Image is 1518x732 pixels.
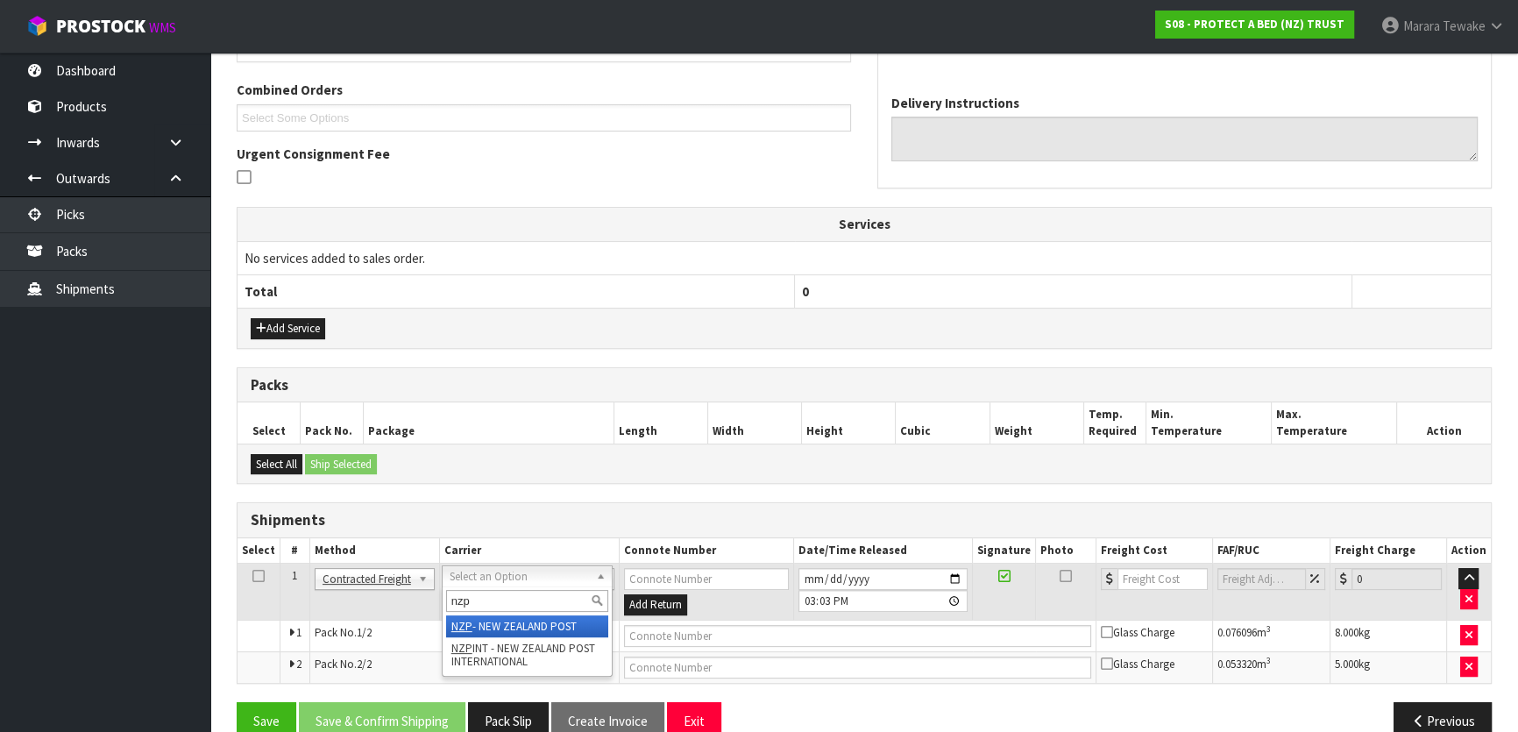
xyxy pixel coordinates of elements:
[1212,620,1330,651] td: m
[1397,402,1491,444] th: Action
[296,657,301,672] span: 2
[1036,538,1096,564] th: Photo
[237,145,390,163] label: Urgent Consignment Fee
[624,657,1091,679] input: Connote Number
[1217,657,1257,672] span: 0.053320
[1351,568,1442,590] input: Freight Charge
[973,538,1036,564] th: Signature
[707,402,801,444] th: Width
[1266,623,1271,635] sup: 3
[1212,538,1330,564] th: FAF/RUC
[238,241,1491,274] td: No services added to sales order.
[1146,402,1272,444] th: Min. Temperature
[614,402,707,444] th: Length
[1083,402,1146,444] th: Temp. Required
[357,657,372,672] span: 2/2
[1330,651,1447,683] td: kg
[624,594,687,615] button: Add Return
[305,454,377,475] button: Ship Selected
[149,19,176,36] small: WMS
[292,568,297,583] span: 1
[280,538,310,564] th: #
[1335,657,1358,672] span: 5.000
[56,15,145,38] span: ProStock
[451,641,472,656] em: NZP
[296,625,301,640] span: 1
[251,318,325,339] button: Add Service
[619,538,793,564] th: Connote Number
[1272,402,1397,444] th: Max. Temperature
[1217,625,1257,640] span: 0.076096
[451,619,472,634] em: NZP
[1217,568,1307,590] input: Freight Adjustment
[309,538,439,564] th: Method
[238,402,301,444] th: Select
[363,402,614,444] th: Package
[1096,538,1212,564] th: Freight Cost
[439,538,619,564] th: Carrier
[1330,620,1447,651] td: kg
[1335,625,1358,640] span: 8.000
[26,15,48,37] img: cube-alt.png
[1403,18,1440,34] span: Marara
[1212,651,1330,683] td: m
[309,651,619,683] td: Pack No.
[251,512,1478,529] h3: Shipments
[1117,568,1208,590] input: Freight Cost
[357,625,372,640] span: 1/2
[238,538,280,564] th: Select
[238,275,795,309] th: Total
[896,402,990,444] th: Cubic
[323,569,411,590] span: Contracted Freight
[802,283,809,300] span: 0
[990,402,1083,444] th: Weight
[450,566,589,587] span: Select an Option
[446,637,608,672] li: INT - NEW ZEALAND POST INTERNATIONAL
[301,402,364,444] th: Pack No.
[1330,538,1447,564] th: Freight Charge
[251,377,1478,394] h3: Packs
[1101,657,1174,672] span: Glass Charge
[802,402,896,444] th: Height
[1443,18,1486,34] span: Tewake
[624,568,789,590] input: Connote Number
[1446,538,1491,564] th: Action
[1155,11,1354,39] a: S08 - PROTECT A BED (NZ) TRUST
[309,620,619,651] td: Pack No.
[446,615,608,637] li: - NEW ZEALAND POST
[1266,655,1271,666] sup: 3
[251,454,302,475] button: Select All
[1165,17,1344,32] strong: S08 - PROTECT A BED (NZ) TRUST
[237,81,343,99] label: Combined Orders
[891,94,1019,112] label: Delivery Instructions
[624,625,1091,647] input: Connote Number
[793,538,972,564] th: Date/Time Released
[1101,625,1174,640] span: Glass Charge
[238,208,1491,241] th: Services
